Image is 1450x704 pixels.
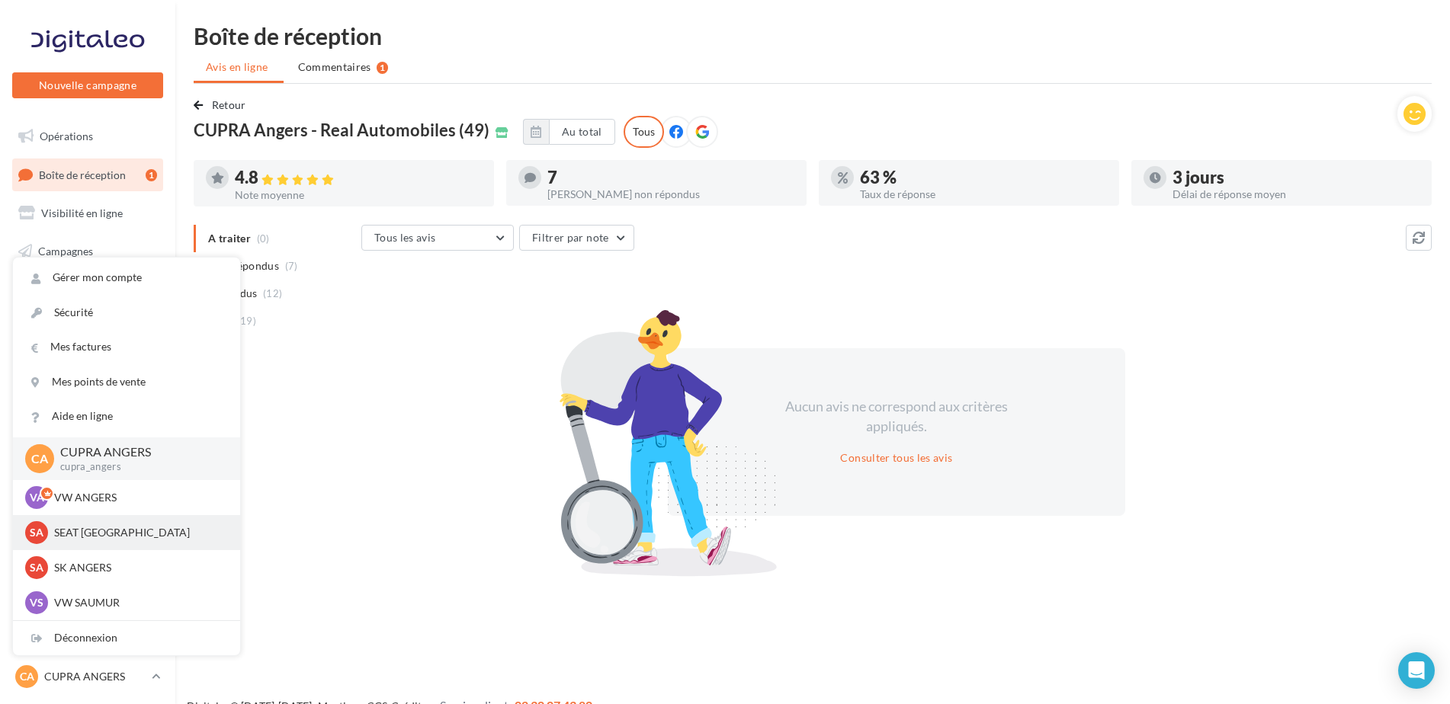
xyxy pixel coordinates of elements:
span: Boîte de réception [39,168,126,181]
span: CUPRA Angers - Real Automobiles (49) [194,122,489,139]
p: CUPRA ANGERS [44,669,146,684]
div: 63 % [860,169,1107,186]
span: SA [30,525,43,540]
p: CUPRA ANGERS [60,443,216,461]
span: SA [30,560,43,575]
button: Filtrer par note [519,225,634,251]
a: Contacts [9,274,166,306]
p: cupra_angers [60,460,216,474]
div: 7 [547,169,794,186]
a: Campagnes DataOnDemand [9,437,166,482]
a: Gérer mon compte [13,261,240,295]
span: Campagnes [38,245,93,258]
a: PLV et print personnalisable [9,387,166,432]
p: SEAT [GEOGRAPHIC_DATA] [54,525,222,540]
span: CA [20,669,34,684]
div: Note moyenne [235,190,482,200]
div: Open Intercom Messenger [1398,652,1435,689]
button: Retour [194,96,252,114]
span: (19) [237,315,256,327]
span: (12) [263,287,282,299]
div: 3 jours [1173,169,1420,186]
div: 1 [146,169,157,181]
a: Calendrier [9,349,166,381]
span: Visibilité en ligne [41,206,123,219]
div: Aucun avis ne correspond aux critères appliqués. [765,397,1028,436]
a: Aide en ligne [13,399,240,434]
a: Visibilité en ligne [9,197,166,229]
span: Commentaires [298,59,371,75]
a: Opérations [9,120,166,152]
div: Boîte de réception [194,24,1432,47]
div: Déconnexion [13,621,240,655]
span: VS [30,595,43,610]
a: Médiathèque [9,311,166,343]
span: VA [30,490,44,505]
span: Tous les avis [374,231,436,244]
span: Retour [212,98,246,111]
div: 1 [377,62,388,74]
span: Non répondus [208,258,279,274]
a: CA CUPRA ANGERS [12,662,163,691]
div: Délai de réponse moyen [1173,189,1420,200]
div: [PERSON_NAME] non répondus [547,189,794,200]
p: SK ANGERS [54,560,222,575]
a: Mes points de vente [13,365,240,399]
button: Nouvelle campagne [12,72,163,98]
p: VW SAUMUR [54,595,222,610]
div: 4.8 [235,169,482,187]
a: Campagnes [9,235,166,267]
button: Tous les avis [361,225,514,251]
a: Mes factures [13,330,240,364]
button: Au total [549,119,615,145]
div: Taux de réponse [860,189,1107,200]
button: Au total [523,119,615,145]
p: VW ANGERS [54,490,222,505]
div: Tous [624,116,664,148]
a: Sécurité [13,296,240,330]
span: CA [31,450,48,467]
a: Boîte de réception1 [9,158,166,191]
span: Opérations [40,130,93,142]
button: Consulter tous les avis [834,449,958,467]
span: (7) [285,260,298,272]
